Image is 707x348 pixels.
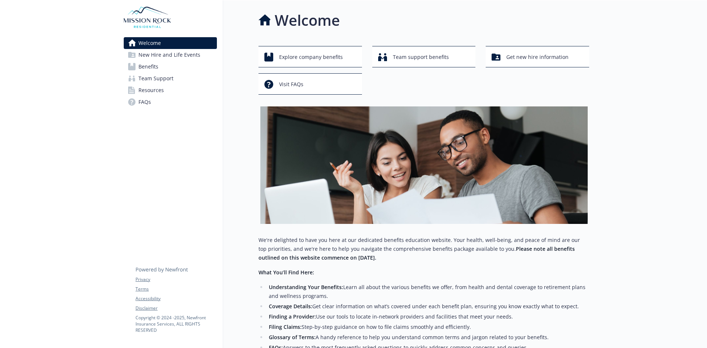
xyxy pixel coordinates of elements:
[136,286,217,292] a: Terms
[258,46,362,67] button: Explore company benefits
[393,50,449,64] span: Team support benefits
[267,323,589,331] li: Step-by-step guidance on how to file claims smoothly and efficiently.
[269,334,316,341] strong: Glossary of Terms:
[267,333,589,342] li: A handy reference to help you understand common terms and jargon related to your benefits.
[136,314,217,333] p: Copyright © 2024 - 2025 , Newfront Insurance Services, ALL RIGHTS RESERVED
[506,50,569,64] span: Get new hire information
[258,269,314,276] strong: What You’ll Find Here:
[258,73,362,95] button: Visit FAQs
[136,305,217,312] a: Disclaimer
[275,9,340,31] h1: Welcome
[269,323,302,330] strong: Filing Claims:
[138,61,158,73] span: Benefits
[269,284,343,291] strong: Understanding Your Benefits:
[372,46,476,67] button: Team support benefits
[138,49,200,61] span: New Hire and Life Events
[138,37,161,49] span: Welcome
[267,283,589,300] li: Learn all about the various benefits we offer, from health and dental coverage to retirement plan...
[279,50,343,64] span: Explore company benefits
[138,84,164,96] span: Resources
[138,73,173,84] span: Team Support
[138,96,151,108] span: FAQs
[258,236,589,262] p: We're delighted to have you here at our dedicated benefits education website. Your health, well-b...
[267,302,589,311] li: Get clear information on what’s covered under each benefit plan, ensuring you know exactly what t...
[136,276,217,283] a: Privacy
[267,312,589,321] li: Use our tools to locate in-network providers and facilities that meet your needs.
[124,96,217,108] a: FAQs
[260,106,588,224] img: overview page banner
[279,77,303,91] span: Visit FAQs
[124,73,217,84] a: Team Support
[136,295,217,302] a: Accessibility
[486,46,589,67] button: Get new hire information
[269,313,316,320] strong: Finding a Provider:
[124,37,217,49] a: Welcome
[124,84,217,96] a: Resources
[124,49,217,61] a: New Hire and Life Events
[124,61,217,73] a: Benefits
[269,303,312,310] strong: Coverage Details:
